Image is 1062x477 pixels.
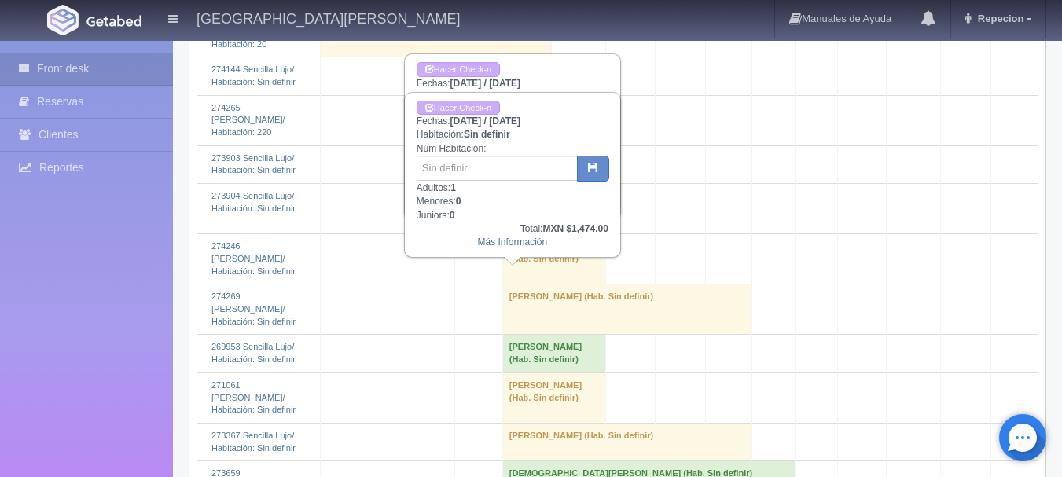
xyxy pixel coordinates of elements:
b: MXN $1,474.00 [542,223,608,234]
a: 274269 [PERSON_NAME]/Habitación: Sin definir [211,292,296,325]
b: 0 [450,210,455,221]
a: 269953 Sencilla Lujo/Habitación: Sin definir [211,342,296,364]
a: 273903 Sencilla Lujo/Habitación: Sin definir [211,153,296,175]
a: 271061 [PERSON_NAME]/Habitación: Sin definir [211,380,296,414]
a: Más Información [477,237,547,248]
b: 0 [456,196,461,207]
h4: [GEOGRAPHIC_DATA][PERSON_NAME] [197,8,460,28]
div: Total: [417,222,608,236]
a: 274265 [PERSON_NAME]/Habitación: 220 [211,103,285,137]
a: 273466 [PERSON_NAME]/Habitación: 20 [211,14,285,48]
div: Fechas: Habitación: Núm Habitación: Adultos: Menores: Juniors: [406,55,619,218]
td: [PERSON_NAME] (Hab. Sin definir) [502,284,751,335]
img: Getabed [47,5,79,35]
td: [PERSON_NAME] (Hab. Sin definir) [502,423,751,460]
a: 274246 [PERSON_NAME]/Habitación: Sin definir [211,241,296,275]
div: Fechas: Habitación: Núm Habitación: Adultos: Menores: Juniors: [406,94,619,256]
img: Getabed [86,15,141,27]
b: Sin definir [464,129,510,140]
td: [PERSON_NAME] (Hab. Sin definir) [502,335,605,372]
b: [DATE] / [DATE] [450,116,521,127]
input: Sin definir [417,156,578,181]
td: [PERSON_NAME] (Hab. Sin definir) [502,372,605,423]
a: 273367 Sencilla Lujo/Habitación: Sin definir [211,431,296,453]
span: Repecion [974,13,1024,24]
b: 1 [450,182,456,193]
a: Hacer Check-in [417,101,500,116]
a: Hacer Check-in [417,62,500,77]
a: 273904 Sencilla Lujo/Habitación: Sin definir [211,191,296,213]
td: [PERSON_NAME] (Hab. Sin definir) [502,234,605,284]
b: [DATE] / [DATE] [450,78,521,89]
a: 274144 Sencilla Lujo/Habitación: Sin definir [211,64,296,86]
